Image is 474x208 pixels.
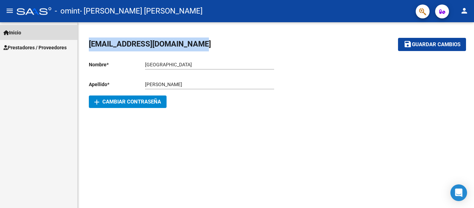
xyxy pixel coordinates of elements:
mat-icon: add [93,98,101,106]
span: Prestadores / Proveedores [3,44,67,51]
span: - [PERSON_NAME] [PERSON_NAME] [80,3,203,19]
mat-icon: menu [6,7,14,15]
p: Nombre [89,61,145,68]
button: Guardar cambios [398,38,466,51]
button: Cambiar Contraseña [89,95,167,108]
mat-icon: person [460,7,468,15]
span: - omint [55,3,80,19]
span: Cambiar Contraseña [94,99,161,105]
span: Inicio [3,29,21,36]
span: [EMAIL_ADDRESS][DOMAIN_NAME] [89,40,211,48]
span: Guardar cambios [412,42,460,48]
p: Apellido [89,81,145,88]
mat-icon: save [404,40,412,48]
div: Open Intercom Messenger [450,184,467,201]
